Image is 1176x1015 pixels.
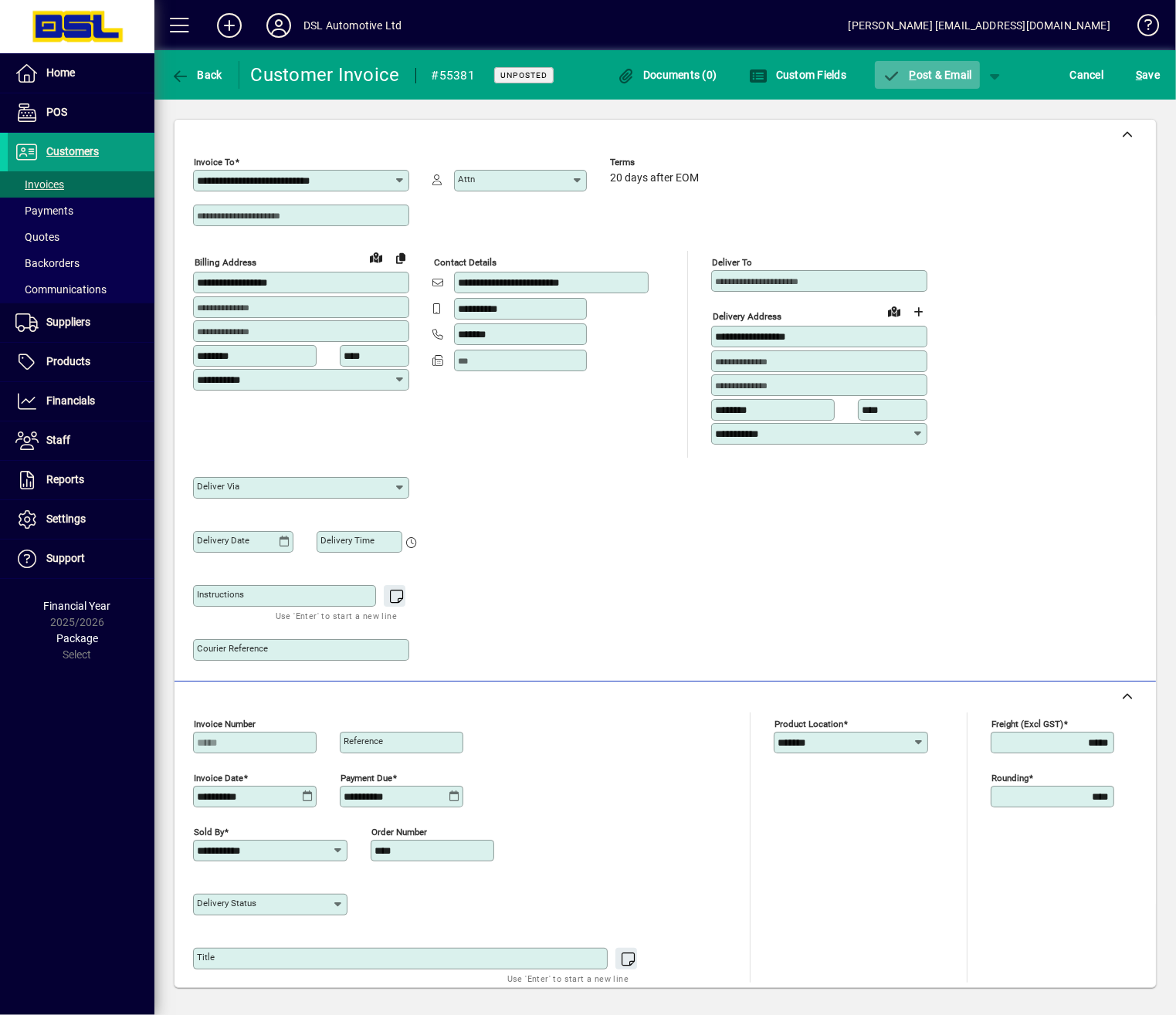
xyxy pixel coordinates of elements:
[15,178,64,191] span: Invoices
[8,343,154,381] a: Products
[875,61,980,89] button: Post & Email
[371,826,427,837] mat-label: Order number
[8,171,154,198] a: Invoices
[8,224,154,250] a: Quotes
[8,93,154,132] a: POS
[46,316,90,328] span: Suppliers
[303,13,402,38] div: DSL Automotive Ltd
[154,61,239,89] app-page-header-button: Back
[849,13,1110,38] div: [PERSON_NAME] [EMAIL_ADDRESS][DOMAIN_NAME]
[197,589,244,600] mat-label: Instructions
[8,276,154,303] a: Communications
[8,461,154,499] a: Reports
[46,434,70,446] span: Staff
[910,69,917,81] span: P
[56,632,98,645] span: Package
[15,283,107,296] span: Communications
[8,421,154,460] a: Staff
[8,382,154,421] a: Financials
[194,772,243,783] mat-label: Invoice date
[749,69,846,81] span: Custom Fields
[15,231,59,243] span: Quotes
[194,826,224,837] mat-label: Sold by
[907,299,931,324] button: Choose address
[254,12,303,39] button: Profile
[46,145,99,157] span: Customers
[610,157,703,167] span: Terms
[613,61,721,89] button: Documents (0)
[46,552,85,564] span: Support
[1136,69,1142,81] span: S
[610,172,699,184] span: 20 days after EOM
[197,643,268,654] mat-label: Courier Reference
[46,473,84,486] span: Reports
[46,513,86,525] span: Settings
[991,772,1029,783] mat-label: Rounding
[15,205,73,217] span: Payments
[8,54,154,93] a: Home
[171,69,222,81] span: Back
[197,898,256,908] mat-label: Delivery status
[1126,3,1157,53] a: Knowledge Base
[197,535,249,546] mat-label: Delivery date
[1132,61,1164,89] button: Save
[344,736,383,746] mat-label: Reference
[197,952,215,963] mat-label: Title
[251,63,400,87] div: Customer Invoice
[1136,63,1160,87] span: ave
[205,12,254,39] button: Add
[197,481,239,492] mat-label: Deliver via
[194,157,235,167] mat-label: Invoice To
[341,772,392,783] mat-label: Payment due
[15,257,80,269] span: Backorders
[1066,61,1108,89] button: Cancel
[320,535,374,546] mat-label: Delivery time
[458,174,475,184] mat-label: Attn
[1070,63,1104,87] span: Cancel
[194,718,256,729] mat-label: Invoice number
[46,394,95,407] span: Financials
[276,607,397,624] mat-hint: Use 'Enter' to start a new line
[507,969,629,987] mat-hint: Use 'Enter' to start a new line
[500,70,547,80] span: Unposted
[8,303,154,342] a: Suppliers
[8,250,154,276] a: Backorders
[364,245,388,269] a: View on map
[745,61,850,89] button: Custom Fields
[8,500,154,539] a: Settings
[46,355,90,367] span: Products
[46,66,75,79] span: Home
[46,106,67,118] span: POS
[883,69,972,81] span: ost & Email
[882,299,907,323] a: View on map
[712,257,752,268] mat-label: Deliver To
[44,600,111,612] span: Financial Year
[388,245,413,270] button: Copy to Delivery address
[8,198,154,224] a: Payments
[167,61,226,89] button: Back
[617,69,717,81] span: Documents (0)
[774,718,843,729] mat-label: Product location
[432,63,476,88] div: #55381
[8,540,154,578] a: Support
[991,718,1063,729] mat-label: Freight (excl GST)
